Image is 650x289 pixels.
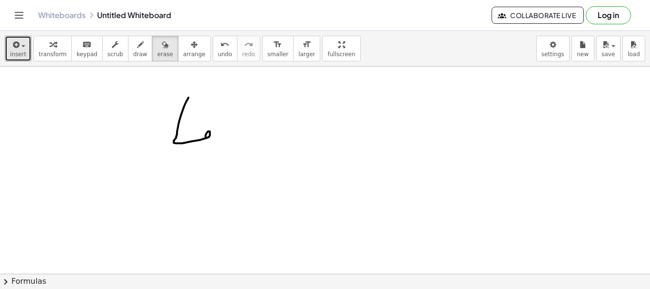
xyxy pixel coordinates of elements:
[542,51,564,58] span: settings
[601,51,615,58] span: save
[11,8,27,23] button: Toggle navigation
[71,36,103,61] button: keyboardkeypad
[38,10,86,20] a: Whiteboards
[128,36,153,61] button: draw
[628,51,640,58] span: load
[500,11,576,20] span: Collaborate Live
[220,39,229,50] i: undo
[39,51,67,58] span: transform
[586,6,631,24] button: Log in
[293,36,320,61] button: format_sizelarger
[77,51,98,58] span: keypad
[322,36,360,61] button: fullscreen
[108,51,123,58] span: scrub
[218,51,232,58] span: undo
[327,51,355,58] span: fullscreen
[577,51,589,58] span: new
[242,51,255,58] span: redo
[267,51,288,58] span: smaller
[213,36,237,61] button: undoundo
[571,36,594,61] button: new
[302,39,311,50] i: format_size
[178,36,211,61] button: arrange
[536,36,570,61] button: settings
[10,51,26,58] span: insert
[298,51,315,58] span: larger
[152,36,178,61] button: erase
[244,39,253,50] i: redo
[157,51,173,58] span: erase
[262,36,294,61] button: format_sizesmaller
[33,36,72,61] button: transform
[237,36,260,61] button: redoredo
[133,51,148,58] span: draw
[273,39,282,50] i: format_size
[5,36,31,61] button: insert
[596,36,620,61] button: save
[183,51,206,58] span: arrange
[102,36,128,61] button: scrub
[82,39,91,50] i: keyboard
[492,7,584,24] button: Collaborate Live
[622,36,645,61] button: load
